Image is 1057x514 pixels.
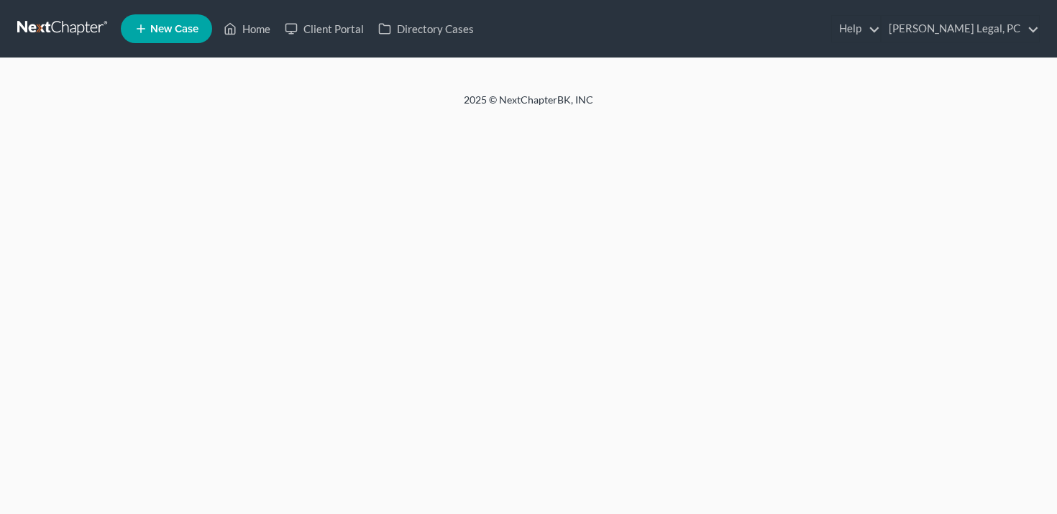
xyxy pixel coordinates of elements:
a: Directory Cases [371,16,481,42]
a: Help [832,16,880,42]
new-legal-case-button: New Case [121,14,212,43]
a: Client Portal [278,16,371,42]
div: 2025 © NextChapterBK, INC [119,93,938,119]
a: Home [216,16,278,42]
a: [PERSON_NAME] Legal, PC [882,16,1039,42]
